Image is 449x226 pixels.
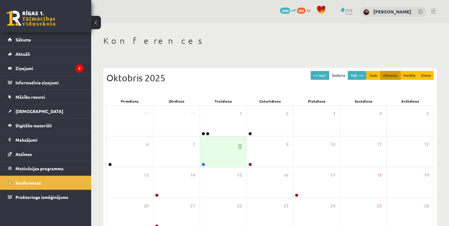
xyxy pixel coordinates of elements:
[291,8,296,12] span: mP
[153,97,200,105] div: Otrdiena
[8,161,84,175] a: Motivācijas programma
[16,194,68,200] span: Proktoringa izmēģinājums
[8,176,84,190] a: Konferences
[379,110,382,117] span: 4
[330,203,335,209] span: 24
[424,172,429,178] span: 19
[106,71,434,85] div: Oktobris 2025
[387,97,434,105] div: Svētdiena
[348,71,366,80] button: Nāk. >>
[8,118,84,132] a: Digitālie materiāli
[16,51,30,57] span: Aktuāli
[330,172,335,178] span: 17
[329,71,348,80] button: Šodiena
[16,94,45,100] span: Mācību resursi
[8,147,84,161] a: Atzīmes
[16,76,84,90] legend: Informatīvie ziņojumi
[193,141,195,148] span: 7
[400,71,418,80] button: Nedēļa
[306,8,310,12] span: xp
[237,172,242,178] span: 15
[200,97,247,105] div: Trešdiena
[297,8,313,12] a: 900 xp
[237,203,242,209] span: 22
[284,172,288,178] span: 16
[380,71,401,80] button: Mēnesis
[311,71,329,80] button: << Iepr.
[106,97,153,105] div: Pirmdiena
[146,141,149,148] span: 6
[373,9,411,15] a: [PERSON_NAME]
[190,172,195,178] span: 14
[340,97,387,105] div: Sestdiena
[190,110,195,117] span: 30
[144,110,149,117] span: 29
[8,33,84,47] a: Sākums
[8,190,84,204] a: Proktoringa izmēģinājums
[8,90,84,104] a: Mācību resursi
[333,110,335,117] span: 3
[16,133,84,147] legend: Maksājumi
[16,108,63,114] span: [DEMOGRAPHIC_DATA]
[280,8,296,12] a: 2898 mP
[144,172,149,178] span: 13
[16,123,52,128] span: Digitālie materiāli
[330,141,335,148] span: 10
[8,104,84,118] a: [DEMOGRAPHIC_DATA]
[16,180,41,185] span: Konferences
[7,11,55,26] a: Rīgas 1. Tālmācības vidusskola
[16,151,32,157] span: Atzīmes
[377,172,382,178] span: 18
[293,97,340,105] div: Piekdiena
[297,8,306,14] span: 900
[286,110,288,117] span: 2
[8,133,84,147] a: Maksājumi
[16,166,64,171] span: Motivācijas programma
[366,71,381,80] button: Gads
[424,141,429,148] span: 12
[103,36,437,46] h1: Konferences
[284,203,288,209] span: 23
[280,8,290,14] span: 2898
[8,61,84,75] a: Ziņojumi3
[8,76,84,90] a: Informatīvie ziņojumi
[363,9,369,15] img: Mārcis Līvens
[8,47,84,61] a: Aktuāli
[16,61,84,75] legend: Ziņojumi
[424,203,429,209] span: 26
[286,141,288,148] span: 9
[427,110,429,117] span: 5
[238,141,242,151] span: 8
[247,97,294,105] div: Ceturtdiena
[418,71,434,80] button: Diena
[377,141,382,148] span: 11
[190,203,195,209] span: 21
[377,203,382,209] span: 25
[75,64,84,72] i: 3
[240,110,242,117] span: 1
[16,37,31,42] span: Sākums
[144,203,149,209] span: 20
